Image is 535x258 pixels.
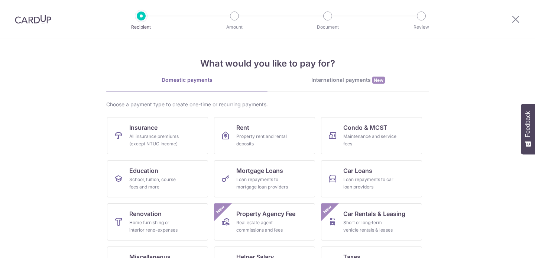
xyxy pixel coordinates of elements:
[321,203,334,216] span: New
[394,23,449,31] p: Review
[236,123,249,132] span: Rent
[129,166,158,175] span: Education
[114,23,169,31] p: Recipient
[214,117,315,154] a: RentProperty rent and rental deposits
[521,104,535,154] button: Feedback - Show survey
[106,76,267,84] div: Domestic payments
[129,219,183,234] div: Home furnishing or interior reno-expenses
[343,133,397,148] div: Maintenance and service fees
[236,176,290,191] div: Loan repayments to mortgage loan providers
[236,209,295,218] span: Property Agency Fee
[321,203,422,241] a: Car Rentals & LeasingShort or long‑term vehicle rentals & leasesNew
[236,166,283,175] span: Mortgage Loans
[129,123,158,132] span: Insurance
[129,209,162,218] span: Renovation
[321,117,422,154] a: Condo & MCSTMaintenance and service fees
[129,176,183,191] div: School, tuition, course fees and more
[236,133,290,148] div: Property rent and rental deposits
[106,57,429,70] h4: What would you like to pay for?
[343,209,405,218] span: Car Rentals & Leasing
[343,123,388,132] span: Condo & MCST
[107,160,208,197] a: EducationSchool, tuition, course fees and more
[267,76,429,84] div: International payments
[214,160,315,197] a: Mortgage LoansLoan repayments to mortgage loan providers
[129,133,183,148] div: All insurance premiums (except NTUC Income)
[214,203,227,216] span: New
[106,101,429,108] div: Choose a payment type to create one-time or recurring payments.
[214,203,315,241] a: Property Agency FeeReal estate agent commissions and feesNew
[321,160,422,197] a: Car LoansLoan repayments to car loan providers
[107,117,208,154] a: InsuranceAll insurance premiums (except NTUC Income)
[300,23,355,31] p: Document
[372,77,385,84] span: New
[107,203,208,241] a: RenovationHome furnishing or interior reno-expenses
[343,166,372,175] span: Car Loans
[525,111,531,137] span: Feedback
[207,23,262,31] p: Amount
[236,219,290,234] div: Real estate agent commissions and fees
[15,15,51,24] img: CardUp
[343,219,397,234] div: Short or long‑term vehicle rentals & leases
[343,176,397,191] div: Loan repayments to car loan providers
